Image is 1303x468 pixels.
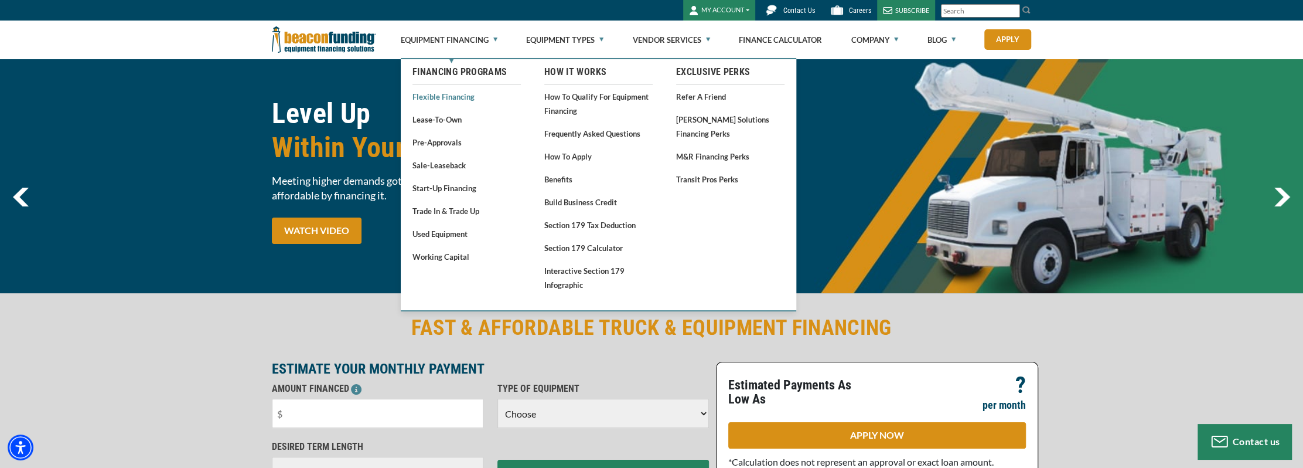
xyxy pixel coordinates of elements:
[1274,188,1290,206] img: Right Navigator
[544,172,653,186] a: Benefits
[272,314,1031,341] h2: FAST & AFFORDABLE TRUCK & EQUIPMENT FINANCING
[526,21,603,59] a: Equipment Types
[633,21,710,59] a: Vendor Services
[272,218,361,244] a: WATCH VIDEO
[927,21,956,59] a: Blog
[544,89,653,118] a: How to Qualify for Equipment Financing
[941,4,1020,18] input: Search
[1274,188,1290,206] a: next
[983,398,1026,412] p: per month
[272,97,644,165] h1: Level Up
[676,112,784,141] a: [PERSON_NAME] Solutions Financing Perks
[728,422,1026,449] a: APPLY NOW
[272,131,644,165] span: Within Your Budget
[412,89,521,104] a: Flexible Financing
[676,65,784,79] a: Exclusive Perks
[544,126,653,141] a: Frequently Asked Questions
[544,149,653,164] a: How to Apply
[544,65,653,79] a: How It Works
[8,435,33,460] div: Accessibility Menu
[984,29,1031,50] a: Apply
[412,158,521,172] a: Sale-Leaseback
[544,240,653,255] a: Section 179 Calculator
[13,188,29,206] img: Left Navigator
[412,135,521,150] a: Pre-approvals
[412,226,521,241] a: Used Equipment
[412,249,521,264] a: Working Capital
[497,382,709,396] p: TYPE OF EQUIPMENT
[783,6,815,15] span: Contact Us
[1233,436,1280,447] span: Contact us
[676,89,784,104] a: Refer a Friend
[13,188,29,206] a: previous
[544,218,653,232] a: Section 179 Tax Deduction
[272,440,483,454] p: DESIRED TERM LENGTH
[272,174,644,203] span: Meeting higher demands got easier! Make your next boom truck purchase more affordable by financin...
[272,382,483,396] p: AMOUNT FINANCED
[272,399,483,428] input: $
[1022,5,1031,15] img: Search
[412,204,521,218] a: Trade In & Trade Up
[544,263,653,292] a: Interactive Section 179 Infographic
[676,172,784,186] a: Transit Pros Perks
[272,21,376,59] img: Beacon Funding Corporation logo
[401,21,497,59] a: Equipment Financing
[1015,378,1026,392] p: ?
[728,378,870,406] p: Estimated Payments As Low As
[544,195,653,209] a: Build Business Credit
[412,112,521,127] a: Lease-To-Own
[1008,6,1017,16] a: Clear search text
[412,65,521,79] a: Financing Programs
[1198,424,1291,459] button: Contact us
[851,21,898,59] a: Company
[412,181,521,195] a: Start-Up Financing
[676,149,784,164] a: M&R Financing Perks
[849,6,871,15] span: Careers
[272,362,709,376] p: ESTIMATE YOUR MONTHLY PAYMENT
[728,456,994,467] span: *Calculation does not represent an approval or exact loan amount.
[739,21,822,59] a: Finance Calculator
